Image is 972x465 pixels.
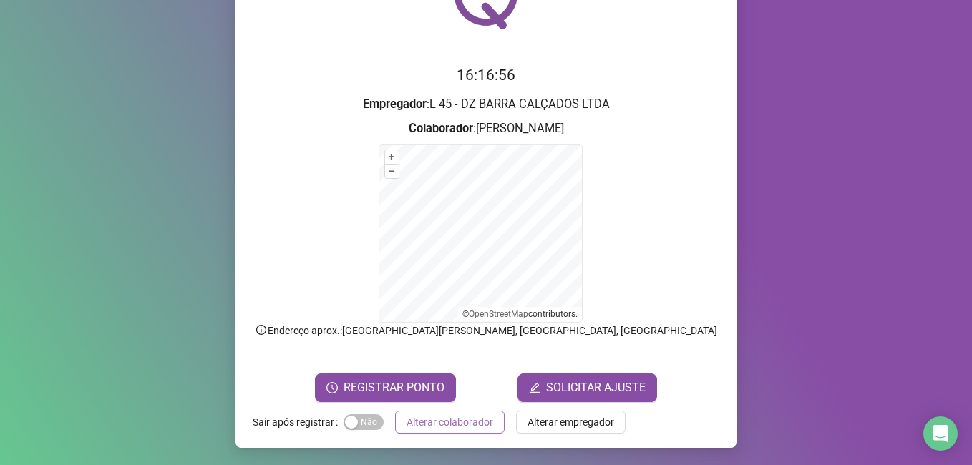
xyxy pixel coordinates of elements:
span: SOLICITAR AJUSTE [546,379,646,396]
time: 16:16:56 [457,67,515,84]
strong: Colaborador [409,122,473,135]
span: clock-circle [326,382,338,393]
button: editSOLICITAR AJUSTE [517,373,657,402]
h3: : L 45 - DZ BARRA CALÇADOS LTDA [253,95,719,114]
span: Alterar empregador [528,414,614,430]
button: Alterar empregador [516,411,626,434]
span: Alterar colaborador [407,414,493,430]
button: Alterar colaborador [395,411,505,434]
div: Open Intercom Messenger [923,416,958,451]
span: info-circle [255,323,268,336]
strong: Empregador [363,97,427,111]
button: + [385,150,399,164]
p: Endereço aprox. : [GEOGRAPHIC_DATA][PERSON_NAME], [GEOGRAPHIC_DATA], [GEOGRAPHIC_DATA] [253,323,719,338]
label: Sair após registrar [253,411,344,434]
button: REGISTRAR PONTO [315,373,456,402]
h3: : [PERSON_NAME] [253,119,719,138]
span: REGISTRAR PONTO [344,379,444,396]
li: © contributors. [462,309,578,319]
span: edit [529,382,540,393]
button: – [385,165,399,178]
a: OpenStreetMap [469,309,528,319]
